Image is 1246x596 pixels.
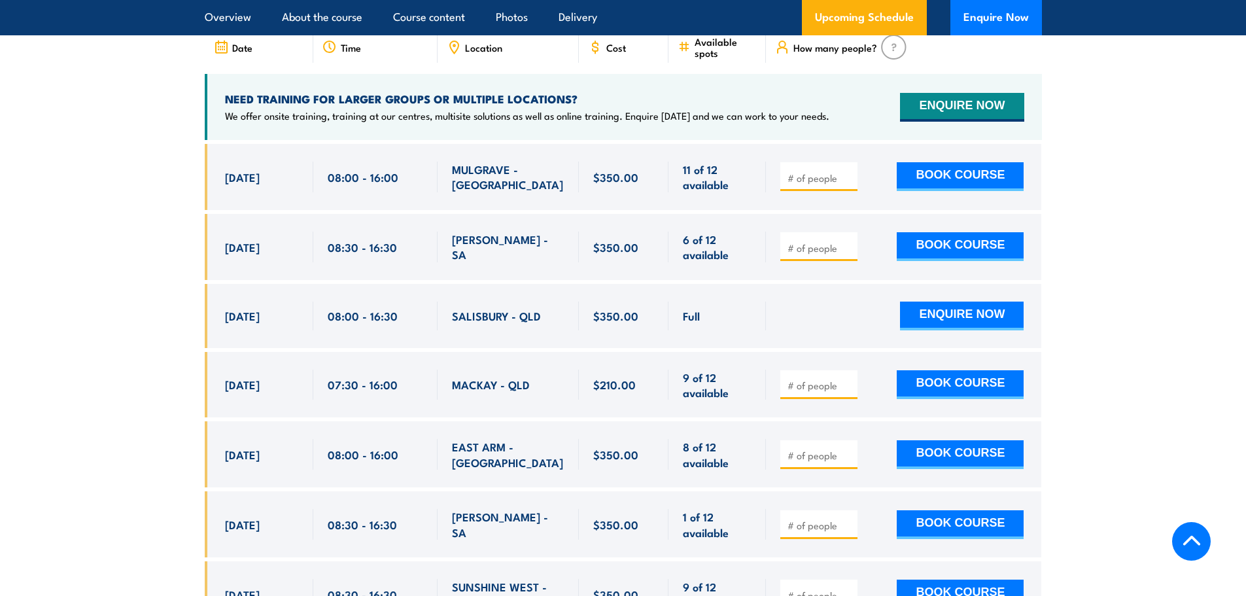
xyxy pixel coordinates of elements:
span: [PERSON_NAME] - SA [452,509,564,540]
span: MULGRAVE - [GEOGRAPHIC_DATA] [452,162,564,192]
button: BOOK COURSE [897,162,1024,191]
input: # of people [787,519,853,532]
p: We offer onsite training, training at our centres, multisite solutions as well as online training... [225,109,829,122]
span: 9 of 12 available [683,370,752,400]
span: SALISBURY - QLD [452,308,541,323]
span: $350.00 [593,239,638,254]
span: 08:00 - 16:00 [328,169,398,184]
input: # of people [787,449,853,462]
span: 1 of 12 available [683,509,752,540]
span: [DATE] [225,239,260,254]
span: Date [232,42,252,53]
button: ENQUIRE NOW [900,302,1024,330]
span: How many people? [793,42,877,53]
button: BOOK COURSE [897,232,1024,261]
span: 8 of 12 available [683,439,752,470]
button: BOOK COURSE [897,440,1024,469]
input: # of people [787,241,853,254]
span: $350.00 [593,308,638,323]
span: 07:30 - 16:00 [328,377,398,392]
span: [DATE] [225,308,260,323]
span: [DATE] [225,447,260,462]
span: [DATE] [225,377,260,392]
span: MACKAY - QLD [452,377,530,392]
span: $350.00 [593,169,638,184]
span: 08:00 - 16:30 [328,308,398,323]
input: # of people [787,379,853,392]
span: EAST ARM - [GEOGRAPHIC_DATA] [452,439,564,470]
span: Available spots [695,36,757,58]
input: # of people [787,171,853,184]
span: 08:30 - 16:30 [328,239,397,254]
button: ENQUIRE NOW [900,93,1024,122]
span: $350.00 [593,517,638,532]
span: Full [683,308,700,323]
span: [PERSON_NAME] - SA [452,232,564,262]
span: [DATE] [225,169,260,184]
span: [DATE] [225,517,260,532]
span: Cost [606,42,626,53]
span: $350.00 [593,447,638,462]
span: Time [341,42,361,53]
span: Location [465,42,502,53]
span: $210.00 [593,377,636,392]
button: BOOK COURSE [897,370,1024,399]
span: 6 of 12 available [683,232,752,262]
span: 11 of 12 available [683,162,752,192]
h4: NEED TRAINING FOR LARGER GROUPS OR MULTIPLE LOCATIONS? [225,92,829,106]
span: 08:00 - 16:00 [328,447,398,462]
span: 08:30 - 16:30 [328,517,397,532]
button: BOOK COURSE [897,510,1024,539]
